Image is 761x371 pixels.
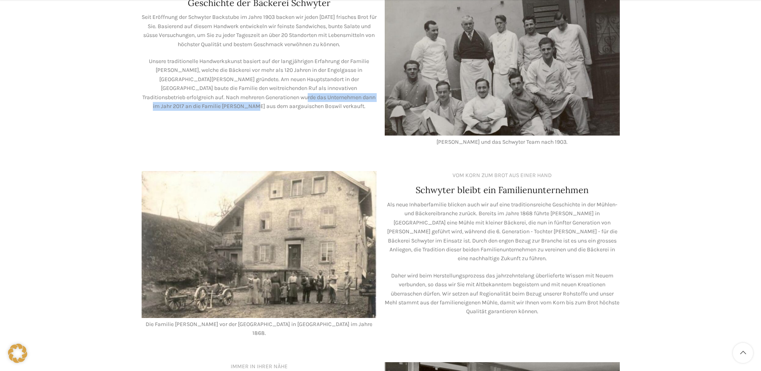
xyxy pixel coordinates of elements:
[453,171,552,180] div: VOM KORN ZUM BROT AUS EINER HAND
[231,362,288,371] div: IMMER IN IHRER NÄHE
[142,57,377,111] p: Unsere traditionelle Handwerkskunst basiert auf der langjährigen Erfahrung der Familie [PERSON_NA...
[146,321,372,336] span: Die Familie [PERSON_NAME] vor der [GEOGRAPHIC_DATA] in [GEOGRAPHIC_DATA] im Jahre 1868.
[385,271,620,316] p: Daher wird beim Herstellungsprozess das jahrzehntelang überlieferte Wissen mit Neuem verbunden, s...
[385,200,620,263] p: Als neue Inhaberfamilie blicken auch wir auf eine traditionsreiche Geschichte in der Mühlen- und ...
[733,343,753,363] a: Scroll to top button
[142,13,377,49] p: Seit Eröffnung der Schwyter Backstube im Jahre 1903 backen wir jeden [DATE] frisches Brot für Sie...
[416,184,589,196] h4: Schwyter bleibt ein Familienunternehmen
[385,138,620,147] div: [PERSON_NAME] und das Schwyter Team nach 1903.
